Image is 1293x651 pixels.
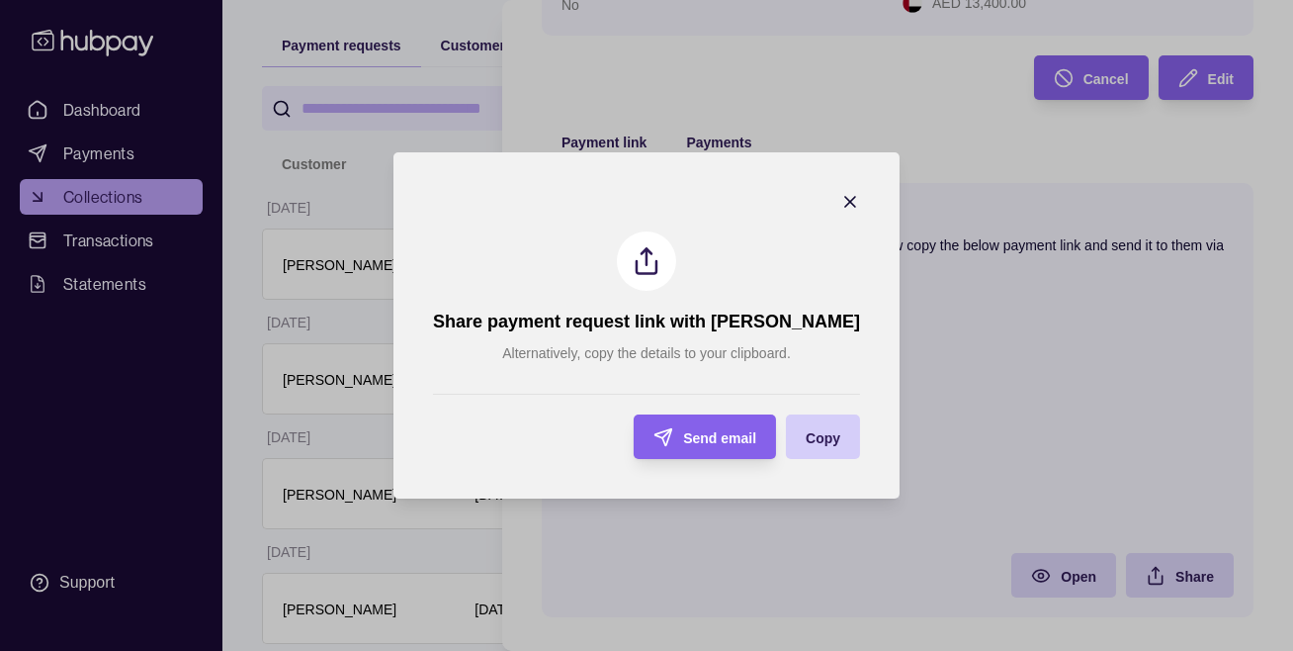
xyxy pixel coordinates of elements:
p: Alternatively, copy the details to your clipboard. [502,342,791,364]
button: Send email [634,415,776,459]
h1: Share payment request link with [PERSON_NAME] [433,311,860,332]
span: Send email [683,430,756,446]
span: Copy [806,430,840,446]
button: Copy [786,415,860,459]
